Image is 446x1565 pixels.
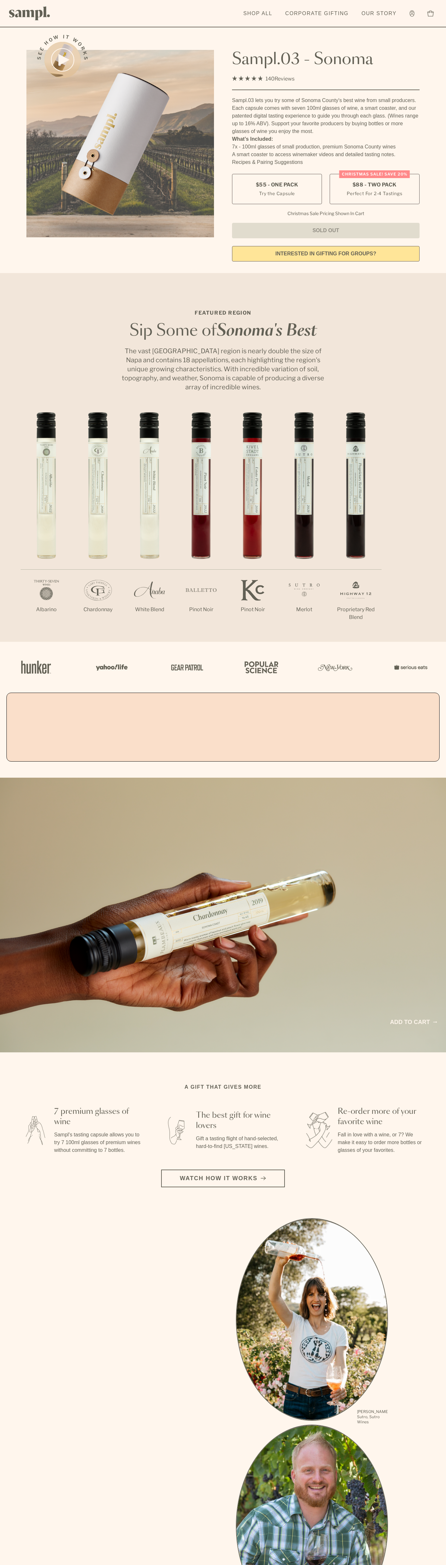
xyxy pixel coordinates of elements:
[232,136,273,142] strong: What’s Included:
[54,1131,142,1154] p: Sampl's tasting capsule allows you to try 7 100ml glasses of premium wines without committing to ...
[232,158,420,166] li: Recipes & Pairing Suggestions
[232,246,420,261] a: interested in gifting for groups?
[353,181,397,188] span: $88 - Two Pack
[196,1110,284,1131] h3: The best gift for wine lovers
[357,1409,388,1425] p: [PERSON_NAME] Sutro, Sutro Wines
[175,606,227,613] p: Pinot Noir
[21,606,72,613] p: Albarino
[232,151,420,158] li: A smart coaster to access winemaker videos and detailed tasting notes.
[120,309,326,317] p: Featured Region
[278,606,330,613] p: Merlot
[358,6,400,21] a: Our Story
[54,1106,142,1127] h3: 7 premium glasses of wine
[347,190,402,197] small: Perfect For 2-4 Tastings
[316,653,354,681] img: Artboard_3_0b291449-6e8c-4d07-b2c2-3f3601a19cd1_x450.png
[44,42,81,78] button: See how it works
[275,76,295,82] span: Reviews
[232,143,420,151] li: 7x - 100ml glasses of small production, premium Sonoma County wines
[72,606,124,613] p: Chardonnay
[241,653,280,681] img: Artboard_4_28b4d326-c26e-48f9-9c80-911f17d6414e_x450.png
[339,170,410,178] div: Christmas SALE! Save 20%
[120,346,326,392] p: The vast [GEOGRAPHIC_DATA] region is nearly double the size of Napa and contains 18 appellations,...
[391,653,429,681] img: Artboard_7_5b34974b-f019-449e-91fb-745f8d0877ee_x450.png
[17,653,55,681] img: Artboard_1_c8cd28af-0030-4af1-819c-248e302c7f06_x450.png
[232,223,420,238] button: Sold Out
[338,1131,425,1154] p: Fall in love with a wine, or 7? We make it easy to order more bottles or glasses of your favorites.
[196,1135,284,1150] p: Gift a tasting flight of hand-selected, hard-to-find [US_STATE] wines.
[166,653,205,681] img: Artboard_5_7fdae55a-36fd-43f7-8bfd-f74a06a2878e_x450.png
[92,653,130,681] img: Artboard_6_04f9a106-072f-468a-bdd7-f11783b05722_x450.png
[338,1106,425,1127] h3: Re-order more of your favorite wine
[232,50,420,69] h1: Sampl.03 - Sonoma
[26,50,214,237] img: Sampl.03 - Sonoma
[232,97,420,135] div: Sampl.03 lets you try some of Sonoma County's best wine from small producers. Each capsule comes ...
[227,606,278,613] p: Pinot Noir
[185,1083,262,1091] h2: A gift that gives more
[240,6,276,21] a: Shop All
[259,190,295,197] small: Try the Capsule
[124,606,175,613] p: White Blend
[217,323,317,339] em: Sonoma's Best
[120,323,326,339] h2: Sip Some of
[232,74,295,83] div: 140Reviews
[9,6,50,20] img: Sampl logo
[266,76,275,82] span: 140
[390,1018,437,1027] a: Add to cart
[256,181,298,188] span: $55 - One Pack
[330,606,382,621] p: Proprietary Red Blend
[161,1170,285,1187] button: Watch how it works
[282,6,352,21] a: Corporate Gifting
[284,211,367,216] li: Christmas Sale Pricing Shown In Cart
